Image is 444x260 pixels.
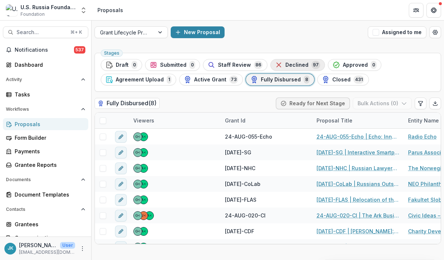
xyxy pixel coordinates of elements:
[270,59,325,71] button: Declined97
[135,198,140,202] div: Gennady Podolny <gpodolny@usrf.us>
[317,212,399,219] a: 24-AUG-020-CI | The Ark Business Association
[3,174,88,186] button: Open Documents
[115,194,127,206] button: edit
[317,243,399,251] a: [DATE]-TIR | Making Russian Universities Transparent and Accountable: Anticorruption Training for...
[225,164,255,172] span: [DATE]-NHC
[254,61,263,69] span: 86
[312,113,404,128] div: Proposal Title
[141,166,146,170] div: Alan Griffin <alan.griffin@usrf.us>
[15,147,82,155] div: Payments
[3,26,88,38] button: Search...
[135,135,140,139] div: Gennady Podolny <gpodolny@usrf.us>
[132,61,137,69] span: 0
[115,131,127,143] button: edit
[60,242,75,249] p: User
[115,210,127,221] button: edit
[332,77,351,83] span: Closed
[3,159,88,171] a: Grantee Reports
[115,147,127,158] button: edit
[141,151,146,154] div: Alan Griffin <alan.griffin@usrf.us>
[343,62,368,68] span: Approved
[317,74,369,85] button: Closed431
[221,117,250,124] div: Grant Id
[135,214,140,217] div: Gennady Podolny <gpodolny@usrf.us>
[129,113,221,128] div: Viewers
[145,59,200,71] button: Submitted0
[3,74,88,85] button: Open Activity
[19,241,57,249] p: [PERSON_NAME]
[135,182,140,186] div: Gennady Podolny <gpodolny@usrf.us>
[404,117,443,124] div: Entity Name
[3,218,88,230] a: Grantees
[317,180,399,188] a: [DATE]-CoLab | Russians Outside of [GEOGRAPHIC_DATA]: Resourcing Human Rights in [GEOGRAPHIC_DATA...
[3,204,88,215] button: Open Contacts
[141,214,146,217] div: Jemile Kelderman <jkelderman@usrf.us>
[129,117,159,124] div: Viewers
[6,107,78,112] span: Workflows
[167,76,171,84] span: 1
[21,3,75,11] div: U.S. Russia Foundation
[225,196,256,204] span: [DATE]-FLAS
[304,76,310,84] span: 8
[69,28,84,36] div: ⌘ + K
[354,76,364,84] span: 431
[3,232,88,244] a: Communications
[285,62,308,68] span: Declined
[78,244,87,253] button: More
[135,151,140,154] div: Gennady Podolny <gpodolny@usrf.us>
[3,118,88,130] a: Proposals
[116,77,164,83] span: Agreement Upload
[225,180,260,188] span: [DATE]-CoLab
[218,62,251,68] span: Staff Review
[141,198,146,202] div: Alan Griffin <alan.griffin@usrf.us>
[15,191,82,198] div: Document Templates
[261,77,301,83] span: Fully Disbursed
[225,243,252,251] span: [DATE]-TIR
[101,74,176,85] button: Agreement Upload1
[141,135,146,139] div: Alan Griffin <alan.griffin@usrf.us>
[371,61,377,69] span: 0
[317,164,399,172] a: [DATE]-NHC | Russian Lawyers against Lawfare, Impunity, and for Strengthening of the Rule of Law
[3,132,88,144] a: Form Builder
[229,76,238,84] span: 73
[15,120,82,128] div: Proposals
[3,103,88,115] button: Open Workflows
[225,133,272,140] span: 24-AUG-055-Echo
[317,227,399,235] a: [DATE]-CDF | [PERSON_NAME]: Staying to Help the Regions
[19,249,75,256] p: [EMAIL_ADDRESS][DOMAIN_NAME]
[317,149,399,156] a: [DATE]-SG | Interactive Smartphone Novel on Propaganda and Media Literacy for the Russian-Speakin...
[429,98,441,109] button: Export table data
[171,26,225,38] button: New Proposal
[15,61,82,69] div: Dashboard
[6,4,18,16] img: U.S. Russia Foundation
[147,214,152,217] div: Alan Griffin <alan.griffin@usrf.us>
[6,177,78,182] span: Documents
[317,133,399,140] a: 24-AUG-055-Echo | Echo: Innovating for growth and sustainability
[3,88,88,100] a: Tasks
[15,134,82,142] div: Form Builder
[15,234,82,242] div: Communications
[426,3,441,18] button: Get Help
[189,61,195,69] span: 0
[3,59,88,71] a: Dashboard
[116,62,129,68] span: Draft
[221,113,312,128] div: Grant Id
[408,133,437,140] a: Radio Echo
[141,182,146,186] div: Alan Griffin <alan.griffin@usrf.us>
[95,98,160,109] h2: Fully Disbursed ( 8 )
[135,230,140,233] div: Gennady Podolny <gpodolny@usrf.us>
[21,11,45,18] span: Foundation
[408,243,440,251] a: Center TIR 2
[104,51,119,56] span: Stages
[95,5,126,15] nav: breadcrumb
[179,74,243,85] button: Active Grant73
[3,145,88,157] a: Payments
[225,227,254,235] span: [DATE]-CDF
[429,26,441,38] button: Open table manager
[6,207,78,212] span: Contacts
[194,77,226,83] span: Active Grant
[15,220,82,228] div: Grantees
